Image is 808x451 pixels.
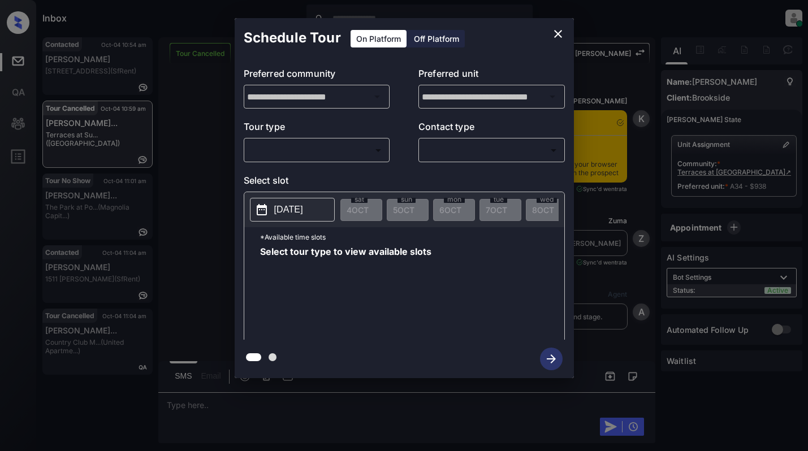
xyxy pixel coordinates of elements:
h2: Schedule Tour [235,18,350,58]
p: Contact type [418,120,565,138]
div: On Platform [351,30,407,47]
span: Select tour type to view available slots [260,247,431,337]
p: Preferred unit [418,67,565,85]
p: Select slot [244,174,565,192]
p: Tour type [244,120,390,138]
div: Off Platform [408,30,465,47]
button: [DATE] [250,198,335,222]
p: Preferred community [244,67,390,85]
p: *Available time slots [260,227,564,247]
p: [DATE] [274,203,303,216]
button: close [547,23,569,45]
